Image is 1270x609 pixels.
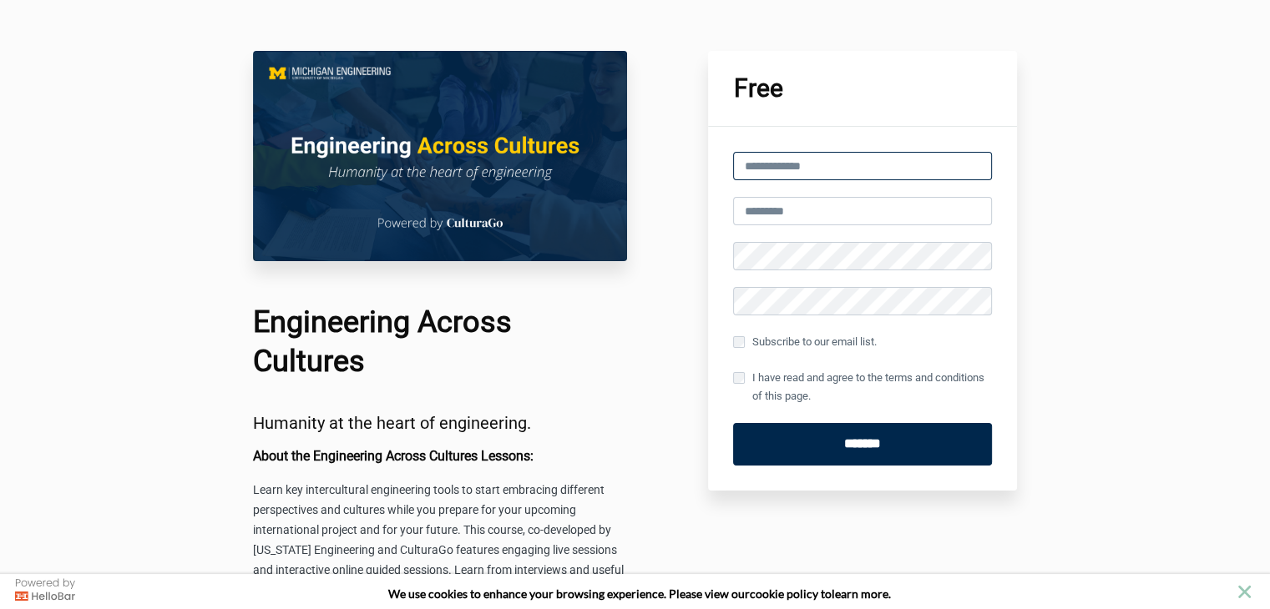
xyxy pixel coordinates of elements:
a: cookie policy [750,586,818,601]
h1: Engineering Across Cultures [253,303,627,381]
span: Humanity at the heart of engineering. [253,413,531,433]
label: I have read and agree to the terms and conditions of this page. [733,369,992,405]
img: 02d04e1-0800-2025-a72d-d03204e05687_Course_Main_Image.png [253,51,627,261]
label: Subscribe to our email list. [733,333,876,351]
b: About the Engineering Across Cultures Lessons: [253,448,534,464]
input: I have read and agree to the terms and conditions of this page. [733,372,745,384]
h1: Free [733,76,992,101]
input: Subscribe to our email list. [733,336,745,348]
span: learn more. [832,586,891,601]
strong: to [821,586,832,601]
button: close [1234,581,1255,602]
span: We use cookies to enhance your browsing experience. Please view our [388,586,750,601]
